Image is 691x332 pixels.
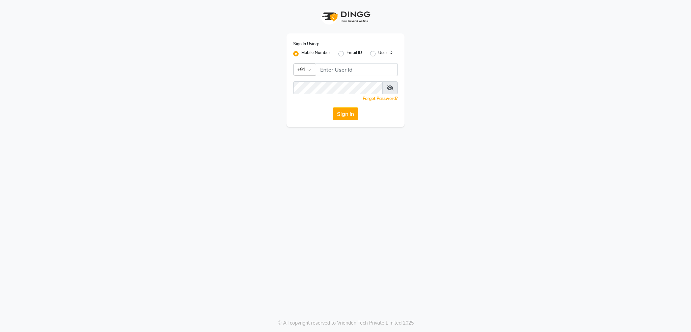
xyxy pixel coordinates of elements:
[293,81,383,94] input: Username
[333,107,358,120] button: Sign In
[293,41,319,47] label: Sign In Using:
[301,50,330,58] label: Mobile Number
[316,63,398,76] input: Username
[363,96,398,101] a: Forgot Password?
[378,50,392,58] label: User ID
[347,50,362,58] label: Email ID
[319,7,372,27] img: logo1.svg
